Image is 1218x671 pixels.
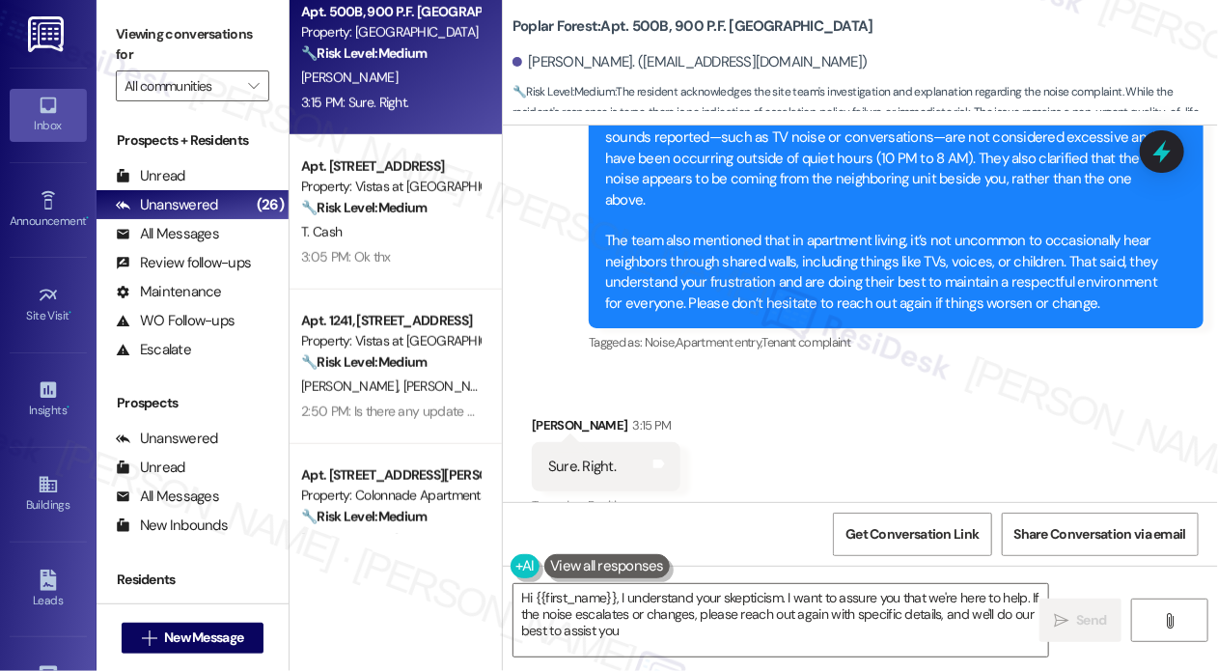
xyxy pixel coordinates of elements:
div: Prospects + Residents [97,130,289,151]
img: ResiDesk Logo [28,16,68,52]
div: [PERSON_NAME]. ([EMAIL_ADDRESS][DOMAIN_NAME]) [512,52,868,72]
span: : The resident acknowledges the site team's investigation and explanation regarding the noise com... [512,82,1218,144]
span: [PERSON_NAME] [403,377,500,395]
i:  [1162,613,1176,629]
div: Maintenance [116,282,222,302]
button: New Message [122,623,264,654]
label: Viewing conversations for [116,19,269,70]
span: Send [1076,610,1106,630]
div: All Messages [116,487,219,507]
div: Unread [116,166,185,186]
i:  [248,78,259,94]
b: Poplar Forest: Apt. 500B, 900 P.F. [GEOGRAPHIC_DATA] [512,16,873,37]
span: Positive response [588,497,680,514]
a: Inbox [10,89,87,141]
div: WO Follow-ups [116,311,235,331]
textarea: Hi {{first_name}}, I understand your skepticism. I want to assure you that we're here to help. If... [513,584,1048,657]
div: Property: Vistas at [GEOGRAPHIC_DATA] [301,331,480,351]
div: Review follow-ups [116,253,251,273]
div: Apt. 1241, [STREET_ADDRESS] [301,311,480,331]
a: Buildings [10,468,87,520]
span: Apartment entry , [676,334,762,350]
span: New Message [164,628,243,648]
strong: 🔧 Risk Level: Medium [301,199,427,216]
span: [PERSON_NAME] [301,69,398,86]
div: New Inbounds [116,516,228,536]
div: 3:15 PM [628,415,672,435]
strong: 🔧 Risk Level: Medium [301,44,427,62]
span: [PERSON_NAME] [301,532,398,549]
div: Property: Colonnade Apartments [301,486,480,506]
a: Leads [10,564,87,616]
div: Sure. Right. [548,457,616,477]
span: [PERSON_NAME] [301,377,403,395]
div: Prospects [97,393,289,413]
div: Apt. [STREET_ADDRESS][PERSON_NAME] [301,465,480,486]
span: Noise , [645,334,676,350]
strong: 🔧 Risk Level: Medium [512,84,615,99]
span: T. Cash [301,223,342,240]
div: 2:50 PM: Is there any update on the cleaning of the egg mess? [301,403,651,420]
div: Apt. 500B, 900 P.F. [GEOGRAPHIC_DATA] [301,2,480,22]
i:  [1054,613,1068,629]
div: Hi [PERSON_NAME]! The site team shared that they’ve made several efforts to follow up on your con... [605,87,1173,315]
button: Get Conversation Link [833,513,991,556]
div: All Messages [116,224,219,244]
span: • [86,211,89,225]
div: Unread [116,458,185,478]
span: • [67,401,69,414]
div: Unanswered [116,195,218,215]
div: Apt. [STREET_ADDRESS] [301,156,480,177]
div: 3:05 PM: Ok thx [301,248,391,266]
strong: 🔧 Risk Level: Medium [301,353,427,371]
a: Insights • [10,374,87,426]
div: (26) [252,190,289,220]
i:  [142,630,156,646]
button: Send [1039,599,1121,642]
div: Property: Vistas at [GEOGRAPHIC_DATA] [301,177,480,197]
button: Share Conversation via email [1002,513,1199,556]
span: Tenant complaint [762,334,851,350]
div: Residents [97,570,289,590]
div: Tagged as: [532,491,680,519]
strong: 🔧 Risk Level: Medium [301,508,427,525]
span: • [69,306,72,320]
span: Share Conversation via email [1014,524,1186,545]
div: Escalate [116,340,191,360]
input: All communities [125,70,238,101]
div: Property: [GEOGRAPHIC_DATA] [301,22,480,42]
div: [PERSON_NAME] [532,415,680,442]
div: 3:15 PM: Sure. Right. [301,94,408,111]
span: Get Conversation Link [845,524,979,545]
div: Unanswered [116,429,218,449]
a: Site Visit • [10,279,87,331]
div: Tagged as: [589,328,1204,356]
